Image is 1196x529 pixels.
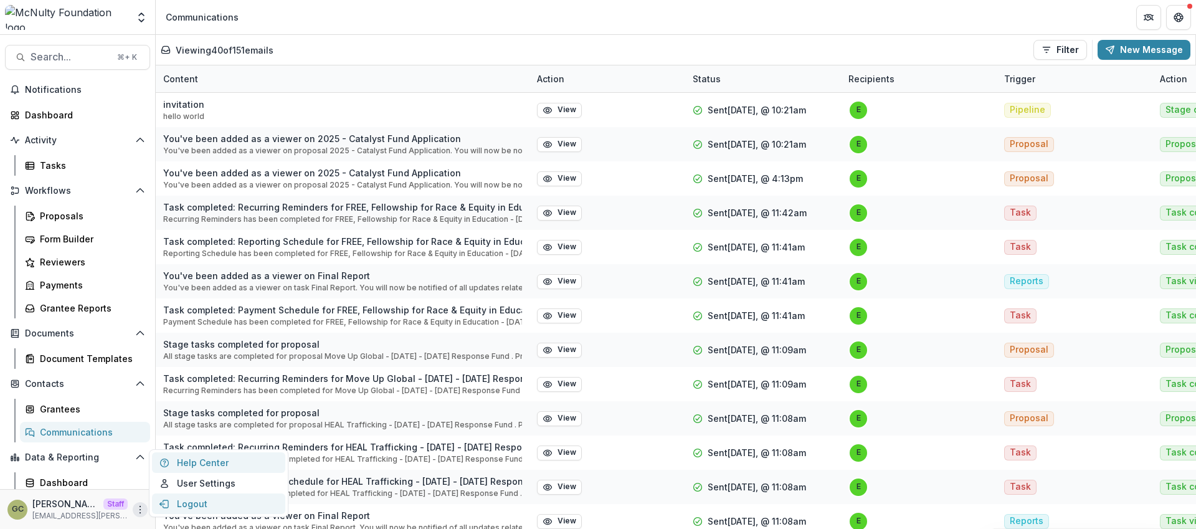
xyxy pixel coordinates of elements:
div: Status [685,72,728,85]
p: Task completed: Reporting Schedule for HEAL Trafficking - [DATE] - [DATE] Response Fund [163,475,522,488]
div: Content [156,72,206,85]
p: [PERSON_NAME] [32,497,98,510]
div: epark@mcnultyfound.org [857,174,861,183]
button: View [537,514,582,529]
p: Task completed: Recurring Reminders for Move Up Global - [DATE] - [DATE] Response Fund [163,372,522,385]
div: Content [156,65,529,92]
img: McNulty Foundation logo [5,5,128,30]
div: ⌘ + K [115,50,140,64]
p: You've been added as a viewer on task Final Report. You will now be notified of all updates relat... [163,282,522,293]
span: Reports [1010,516,1043,527]
div: Tasks [40,159,140,172]
div: Trigger [997,65,1152,92]
p: Reporting Schedule has been completed for FREE, Fellowship for Race & Equity in Education - [DATE... [163,248,522,259]
p: Sent [DATE], @ 11:42am [708,206,807,219]
p: Sent [DATE], @ 4:13pm [708,172,803,185]
div: Proposals [40,209,140,222]
button: Search... [5,45,150,70]
div: epark@mcnultyfound.org [857,380,861,388]
p: Recurring Reminders has been completed for FREE, Fellowship for Race & Equity in Education - [DAT... [163,214,522,225]
div: epark@mcnultyfound.org [857,106,861,114]
button: Open entity switcher [133,5,150,30]
button: View [537,308,582,323]
div: Communications [40,426,140,439]
div: Dashboard [40,476,140,489]
p: Task completed: Recurring Reminders for HEAL Trafficking - [DATE] - [DATE] Response Fund [163,441,522,454]
div: epark@mcnultyfound.org [857,209,861,217]
span: Data & Reporting [25,452,130,463]
div: epark@mcnultyfound.org [857,277,861,285]
span: Task [1010,207,1031,218]
a: Proposals [20,206,150,226]
span: Proposal [1010,139,1048,150]
button: Notifications [5,80,150,100]
button: Open Contacts [5,374,150,394]
div: Action [1152,72,1195,85]
p: Sent [DATE], @ 11:08am [708,480,806,493]
button: View [537,343,582,358]
span: Reports [1010,276,1043,287]
button: Filter [1033,40,1087,60]
div: Action [529,65,685,92]
p: Sent [DATE], @ 11:41am [708,241,805,254]
p: Payment Schedule has been completed for FREE, Fellowship for Race & Equity in Education - [DATE] ... [163,317,522,328]
div: epark@mcnultyfound.org [857,449,861,457]
div: Grantee Reports [40,302,140,315]
button: View [537,274,582,289]
p: Task completed: Recurring Reminders for FREE, Fellowship for Race & Equity in Education - [DATE] ... [163,201,522,214]
div: Recipients [841,65,997,92]
div: Status [685,65,841,92]
div: Dashboard [25,108,140,122]
span: Search... [31,51,110,63]
p: Recurring Reminders has been completed for HEAL Trafficking - [DATE] - [DATE] Response Fund . [163,454,522,465]
p: Sent [DATE], @ 11:41am [708,309,805,322]
button: Open Workflows [5,181,150,201]
p: You've been added as a viewer on proposal 2025 - Catalyst Fund Application. You will now be notif... [163,179,522,191]
p: [EMAIL_ADDRESS][PERSON_NAME][DOMAIN_NAME] [32,510,128,522]
p: Stage tasks completed for proposal [163,406,522,419]
span: Proposal [1010,345,1048,355]
div: Recipients [841,72,902,85]
span: Contacts [25,379,130,389]
button: Partners [1136,5,1161,30]
div: Communications [166,11,239,24]
p: Stage tasks completed for proposal [163,338,522,351]
a: Dashboard [5,105,150,125]
span: Proposal [1010,413,1048,424]
span: Notifications [25,85,145,95]
a: Grantees [20,399,150,419]
a: Reviewers [20,252,150,272]
p: You've been added as a viewer on 2025 - Catalyst Fund Application [163,166,522,179]
div: epark@mcnultyfound.org [857,140,861,148]
span: Task [1010,447,1031,458]
button: More [133,502,148,517]
div: Grace Chang [12,505,24,513]
div: epark@mcnultyfound.org [857,346,861,354]
div: Payments [40,279,140,292]
a: Payments [20,275,150,295]
p: Sent [DATE], @ 11:09am [708,343,806,356]
p: All stage tasks are completed for proposal Move Up Global - [DATE] - [DATE] Response Fund . Propo... [163,351,522,362]
button: View [537,137,582,152]
button: View [537,171,582,186]
button: Get Help [1166,5,1191,30]
p: You've been added as a viewer on 2025 - Catalyst Fund Application [163,132,522,145]
p: All stage tasks are completed for proposal HEAL Trafficking - [DATE] - [DATE] Response Fund . Pro... [163,419,522,431]
button: Open Data & Reporting [5,447,150,467]
nav: breadcrumb [161,8,244,26]
a: Grantee Reports [20,298,150,318]
div: Action [529,72,572,85]
p: Sent [DATE], @ 11:09am [708,378,806,391]
p: Sent [DATE], @ 11:08am [708,515,806,528]
p: You've been added as a viewer on Final Report [163,269,522,282]
p: hello world [163,111,204,122]
a: Communications [20,422,150,442]
div: Trigger [997,72,1043,85]
div: Document Templates [40,352,140,365]
a: Dashboard [20,472,150,493]
span: Proposal [1010,173,1048,184]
